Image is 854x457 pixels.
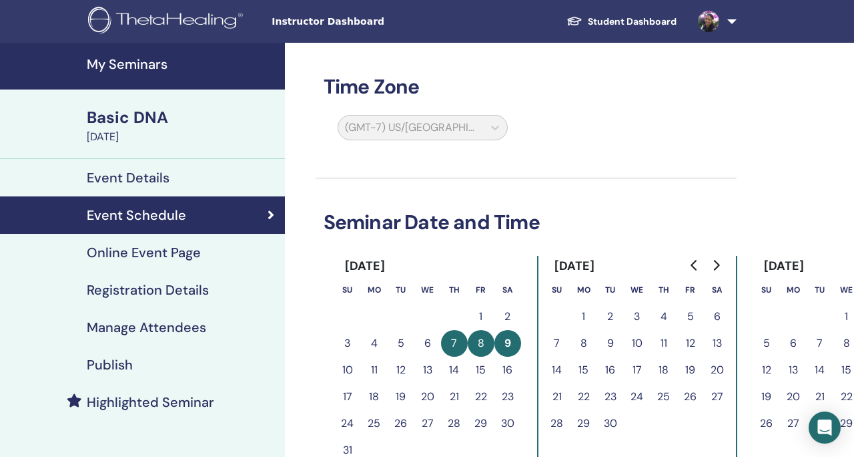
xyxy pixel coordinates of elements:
button: 2 [494,303,521,330]
div: [DATE] [544,256,606,277]
button: 9 [597,330,624,357]
button: 9 [494,330,521,357]
h4: Event Schedule [87,207,186,223]
button: 27 [704,384,731,410]
h3: Time Zone [316,75,737,99]
button: 20 [414,384,441,410]
button: 28 [807,410,833,437]
img: logo.png [88,7,248,37]
th: Tuesday [388,277,414,303]
th: Sunday [334,277,361,303]
button: 29 [570,410,597,437]
button: 12 [753,357,780,384]
button: 1 [468,303,494,330]
button: 27 [780,410,807,437]
button: 20 [780,384,807,410]
button: 16 [597,357,624,384]
th: Tuesday [807,277,833,303]
th: Sunday [544,277,570,303]
button: 15 [570,357,597,384]
button: 14 [441,357,468,384]
h4: Event Details [87,170,169,186]
a: Student Dashboard [556,9,687,34]
h4: Registration Details [87,282,209,298]
button: 17 [334,384,361,410]
div: [DATE] [334,256,396,277]
th: Tuesday [597,277,624,303]
button: 19 [388,384,414,410]
button: 3 [624,303,651,330]
button: 4 [361,330,388,357]
button: 26 [677,384,704,410]
button: 15 [468,357,494,384]
button: 27 [414,410,441,437]
button: 4 [651,303,677,330]
button: 7 [441,330,468,357]
button: 2 [597,303,624,330]
button: 24 [624,384,651,410]
th: Saturday [494,277,521,303]
th: Monday [570,277,597,303]
a: Basic DNA[DATE] [79,106,285,145]
button: 25 [361,410,388,437]
button: 13 [414,357,441,384]
h4: My Seminars [87,56,277,72]
button: 6 [704,303,731,330]
button: 25 [651,384,677,410]
button: 5 [388,330,414,357]
button: 10 [624,330,651,357]
th: Saturday [704,277,731,303]
img: graduation-cap-white.svg [566,15,582,27]
h4: Highlighted Seminar [87,394,214,410]
img: default.jpg [698,11,719,32]
button: 28 [544,410,570,437]
button: 26 [388,410,414,437]
button: 8 [570,330,597,357]
button: 5 [753,330,780,357]
button: 13 [780,357,807,384]
h4: Manage Attendees [87,319,206,335]
th: Friday [677,277,704,303]
button: 29 [468,410,494,437]
button: 13 [704,330,731,357]
button: 19 [677,357,704,384]
button: 1 [570,303,597,330]
button: 7 [807,330,833,357]
button: 18 [651,357,677,384]
button: 30 [597,410,624,437]
button: 11 [361,357,388,384]
button: 22 [468,384,494,410]
button: 22 [570,384,597,410]
th: Thursday [441,277,468,303]
button: 23 [494,384,521,410]
button: 28 [441,410,468,437]
button: 24 [334,410,361,437]
h3: Seminar Date and Time [316,210,737,235]
button: 14 [544,357,570,384]
button: 8 [468,330,494,357]
span: Instructor Dashboard [272,15,472,29]
th: Friday [468,277,494,303]
button: 10 [334,357,361,384]
button: 21 [807,384,833,410]
th: Thursday [651,277,677,303]
button: 18 [361,384,388,410]
button: 11 [651,330,677,357]
th: Monday [361,277,388,303]
div: Basic DNA [87,106,277,129]
th: Sunday [753,277,780,303]
button: 5 [677,303,704,330]
button: 19 [753,384,780,410]
div: [DATE] [87,129,277,145]
button: 21 [544,384,570,410]
th: Wednesday [414,277,441,303]
button: 6 [414,330,441,357]
button: 20 [704,357,731,384]
button: Go to previous month [684,252,705,279]
button: 26 [753,410,780,437]
button: 6 [780,330,807,357]
button: 16 [494,357,521,384]
button: Go to next month [705,252,727,279]
h4: Online Event Page [87,245,201,261]
div: Open Intercom Messenger [809,412,841,444]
